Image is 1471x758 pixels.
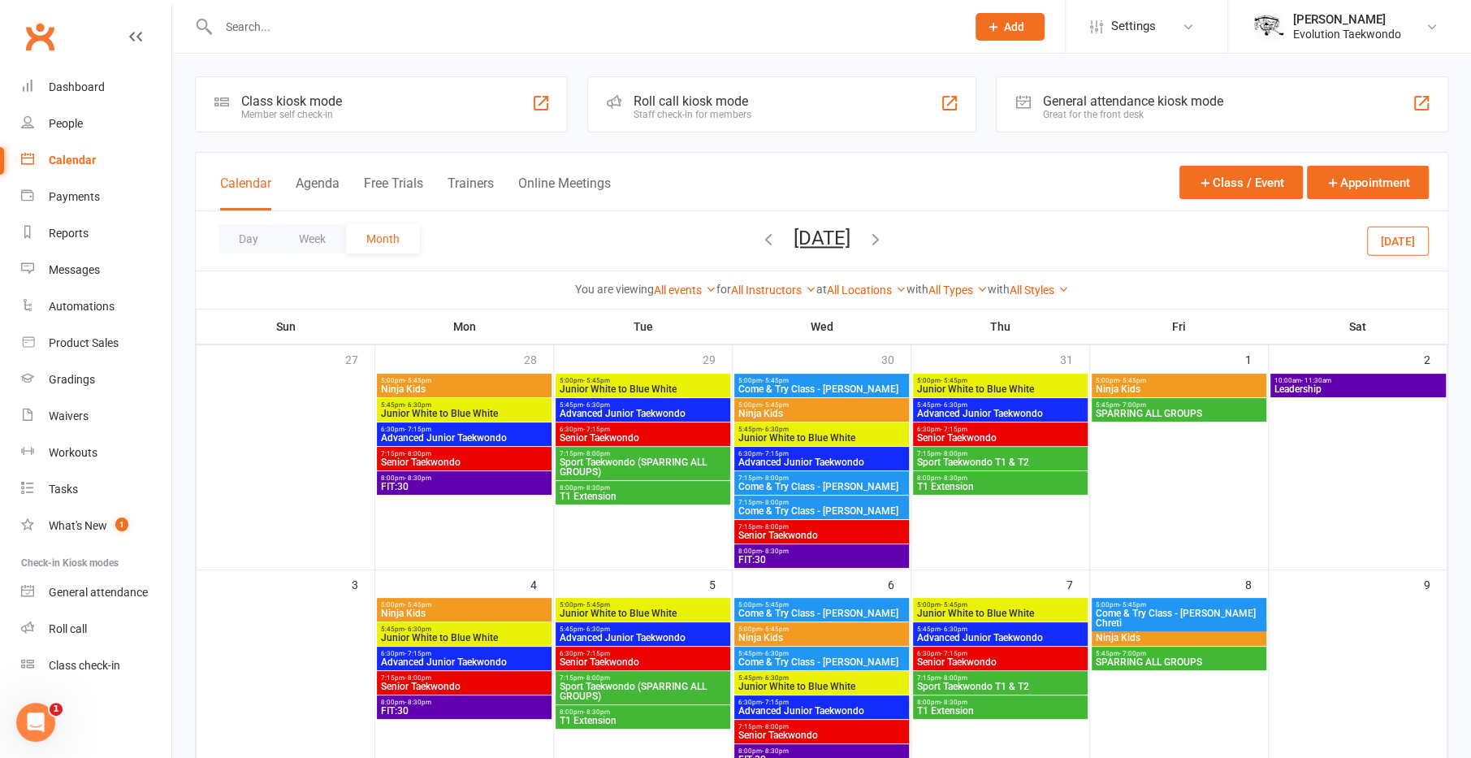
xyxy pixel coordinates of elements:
span: 5:00pm [380,377,548,384]
span: - 7:15pm [405,650,431,657]
span: 6:30pm [738,699,906,706]
div: Roll call [49,622,87,635]
div: 31 [1060,345,1089,372]
span: Come & Try Class - [PERSON_NAME] [738,609,906,618]
a: Class kiosk mode [21,648,171,684]
span: - 7:15pm [941,650,967,657]
span: T1 Extension [916,482,1084,492]
a: All Instructors [731,284,816,297]
span: Sport Taekwondo T1 & T2 [916,682,1084,691]
span: - 8:00pm [405,674,431,682]
strong: You are viewing [575,283,654,296]
span: - 5:45pm [762,626,789,633]
span: Ninja Kids [380,384,548,394]
span: 8:00pm [559,708,727,716]
span: - 8:00pm [762,474,789,482]
span: SPARRING ALL GROUPS [1095,657,1263,667]
span: 7:15pm [559,674,727,682]
div: Calendar [49,154,96,167]
iframe: Intercom live chat [16,703,55,742]
span: 6:30pm [380,650,548,657]
button: Agenda [296,175,340,210]
div: Staff check-in for members [634,109,751,120]
span: 5:45pm [559,626,727,633]
div: What's New [49,519,107,532]
span: Come & Try Class - [PERSON_NAME] [738,506,906,516]
span: Sport Taekwondo (SPARRING ALL GROUPS) [559,457,727,477]
span: 6:30pm [738,450,906,457]
span: - 5:45pm [1119,377,1146,384]
span: - 7:15pm [583,426,610,433]
button: Add [976,13,1045,41]
div: Reports [49,227,89,240]
a: Dashboard [21,69,171,106]
span: 5:00pm [738,401,906,409]
span: - 6:30pm [405,626,431,633]
th: Sat [1269,310,1447,344]
strong: with [906,283,928,296]
span: Advanced Junior Taekwondo [380,433,548,443]
span: - 8:00pm [405,450,431,457]
span: T1 Extension [916,706,1084,716]
span: 5:00pm [1095,377,1263,384]
span: - 6:30pm [941,626,967,633]
div: Member self check-in [241,109,342,120]
div: 4 [530,570,553,597]
span: Come & Try Class - [PERSON_NAME] [738,482,906,492]
span: Come & Try Class - [PERSON_NAME] [738,657,906,667]
div: Tasks [49,483,78,496]
span: 5:45pm [738,674,906,682]
a: Calendar [21,142,171,179]
img: thumb_image1604702925.png [1253,11,1285,43]
span: - 7:15pm [405,426,431,433]
div: Gradings [49,373,95,386]
span: 8:00pm [559,484,727,492]
span: - 8:00pm [941,450,967,457]
a: All Types [928,284,988,297]
span: - 6:30pm [583,626,610,633]
a: Reports [21,215,171,252]
span: - 7:15pm [762,699,789,706]
span: SPARRING ALL GROUPS [1095,409,1263,418]
span: - 6:30pm [762,650,789,657]
span: Junior White to Blue White [916,384,1084,394]
a: Waivers [21,398,171,435]
span: 5:00pm [738,377,906,384]
div: 30 [881,345,911,372]
span: 7:15pm [916,450,1084,457]
span: Advanced Junior Taekwondo [380,657,548,667]
span: - 5:45pm [762,601,789,609]
span: 5:00pm [559,601,727,609]
span: - 5:45pm [941,601,967,609]
div: 29 [703,345,732,372]
span: 5:45pm [738,426,906,433]
div: Payments [49,190,100,203]
span: - 6:30pm [583,401,610,409]
a: What's New1 [21,508,171,544]
span: - 5:45pm [941,377,967,384]
a: All events [654,284,716,297]
span: 8:00pm [916,474,1084,482]
div: General attendance [49,586,148,599]
span: T1 Extension [559,492,727,501]
span: - 8:30pm [941,474,967,482]
span: FIT:30 [380,482,548,492]
span: Add [1004,20,1024,33]
span: Ninja Kids [1095,633,1263,643]
button: Calendar [220,175,271,210]
th: Wed [733,310,911,344]
button: Week [279,224,346,253]
div: [PERSON_NAME] [1293,12,1401,27]
div: Evolution Taekwondo [1293,27,1401,41]
div: 1 [1245,345,1268,372]
strong: for [716,283,731,296]
span: Come & Try Class - [PERSON_NAME] Chreti [1095,609,1263,628]
button: Class / Event [1179,166,1303,199]
span: Advanced Junior Taekwondo [738,706,906,716]
div: Great for the front desk [1042,109,1222,120]
button: Trainers [448,175,494,210]
span: Junior White to Blue White [738,433,906,443]
span: - 5:45pm [762,401,789,409]
div: Dashboard [49,80,105,93]
span: - 6:30pm [762,426,789,433]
